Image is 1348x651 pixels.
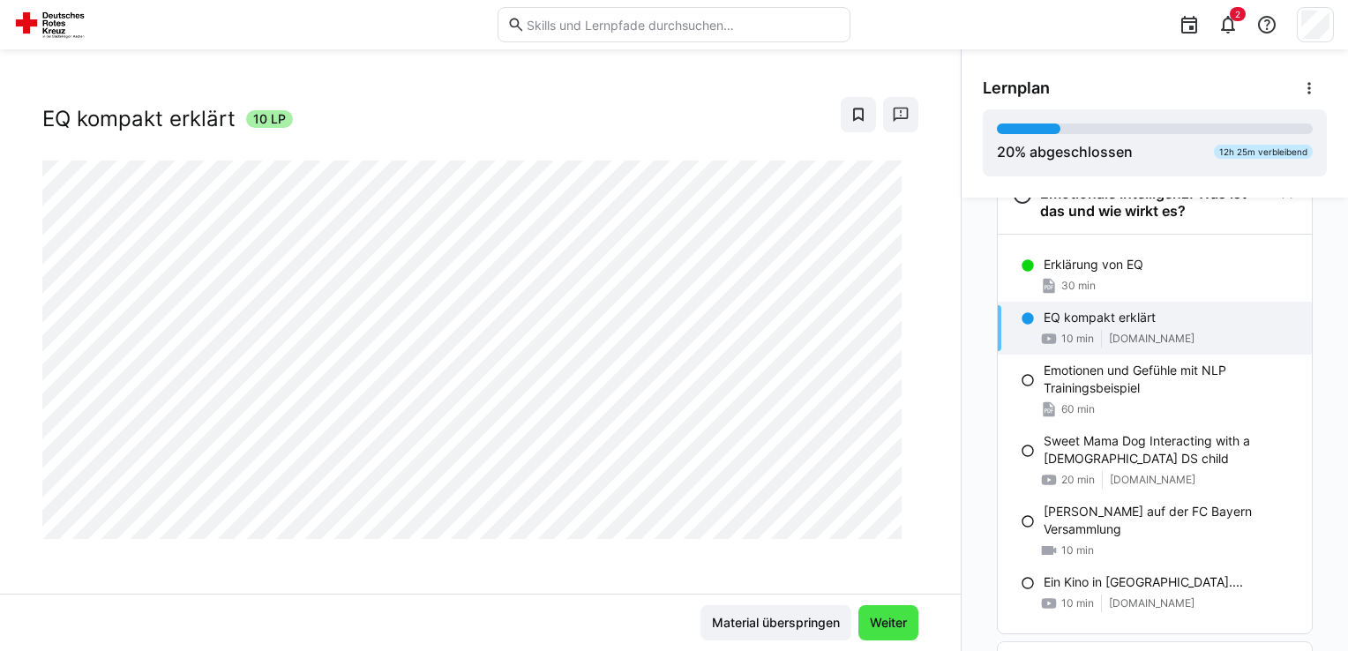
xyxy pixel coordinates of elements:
span: Lernplan [983,79,1050,98]
button: Material überspringen [700,605,851,640]
span: [DOMAIN_NAME] [1109,596,1194,610]
p: Erklärung von EQ [1044,256,1143,273]
p: Emotionen und Gefühle mit NLP Trainingsbeispiel [1044,362,1298,397]
p: [PERSON_NAME] auf der FC Bayern Versammlung [1044,503,1298,538]
span: 20 [997,143,1015,161]
div: 12h 25m verbleibend [1214,145,1313,159]
h2: EQ kompakt erklärt [42,106,236,132]
span: 30 min [1061,279,1096,293]
span: Weiter [867,614,910,632]
span: [DOMAIN_NAME] [1109,332,1194,346]
button: Weiter [858,605,918,640]
span: [DOMAIN_NAME] [1110,473,1195,487]
span: Material überspringen [709,614,842,632]
input: Skills und Lernpfade durchsuchen… [525,17,841,33]
h3: Emotionale Intelligenz: Was ist das und wie wirkt es? [1040,184,1273,220]
span: 10 LP [253,110,286,128]
div: % abgeschlossen [997,141,1133,162]
span: 60 min [1061,402,1095,416]
span: 10 min [1061,543,1094,557]
span: 10 min [1061,596,1094,610]
span: 2 [1235,9,1240,19]
p: EQ kompakt erklärt [1044,309,1156,326]
p: Sweet Mama Dog Interacting with a [DEMOGRAPHIC_DATA] DS child [1044,432,1298,468]
span: 10 min [1061,332,1094,346]
p: Ein Kino in [GEOGRAPHIC_DATA].... [1044,573,1243,591]
span: 20 min [1061,473,1095,487]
